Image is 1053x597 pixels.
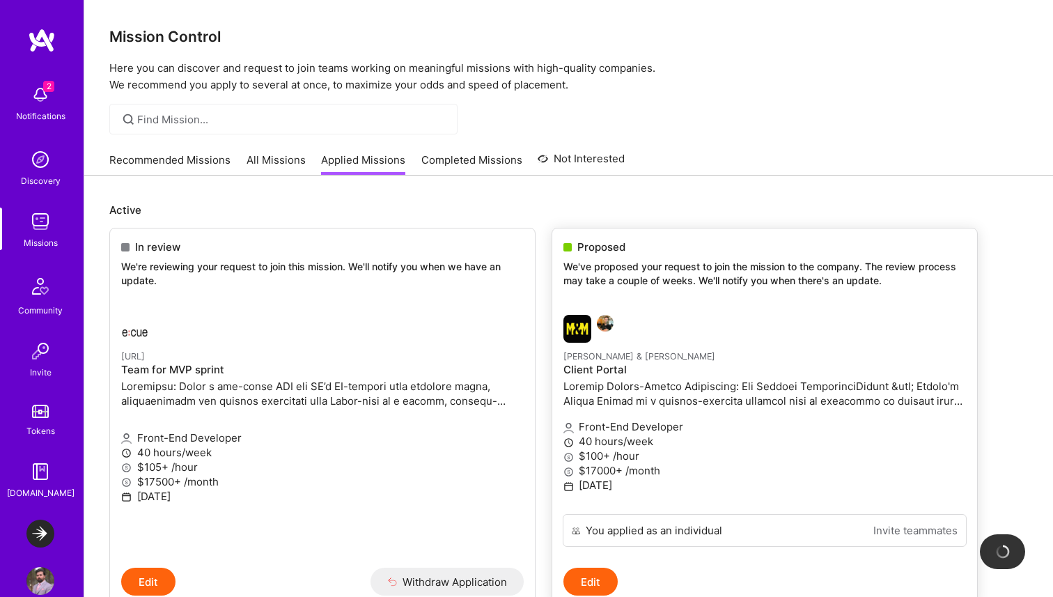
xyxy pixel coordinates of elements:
[135,240,180,254] span: In review
[21,173,61,188] div: Discovery
[26,520,54,548] img: LaunchDarkly: Experimentation Delivery Team
[109,203,1028,217] p: Active
[18,303,63,318] div: Community
[586,523,722,538] div: You applied as an individual
[994,543,1011,560] img: loading
[30,365,52,380] div: Invite
[563,463,966,478] p: $17000+ /month
[563,315,591,343] img: Morgan & Morgan company logo
[563,434,966,449] p: 40 hours/week
[563,478,966,493] p: [DATE]
[370,568,524,596] button: Withdraw Application
[577,240,625,254] span: Proposed
[247,153,306,176] a: All Missions
[26,208,54,235] img: teamwork
[321,153,405,176] a: Applied Missions
[23,567,58,595] a: User Avatar
[121,448,132,458] i: icon Clock
[563,379,966,408] p: Loremip Dolors-Ametco Adipiscing: Eli Seddoei TemporinciDidunt &utl; Etdolo'm Aliqua Enimad mi v ...
[552,304,977,514] a: Morgan & Morgan company logoGabriel Taveira[PERSON_NAME] & [PERSON_NAME]Client PortalLoremip Dolo...
[563,452,574,463] i: icon MoneyGray
[26,81,54,109] img: bell
[24,270,57,303] img: Community
[121,315,149,343] img: Ecue.ai company logo
[563,467,574,477] i: icon MoneyGray
[26,337,54,365] img: Invite
[563,481,574,492] i: icon Calendar
[32,405,49,418] img: tokens
[538,150,625,176] a: Not Interested
[563,260,966,287] p: We've proposed your request to join the mission to the company. The review process may take a cou...
[563,351,715,362] small: [PERSON_NAME] & [PERSON_NAME]
[121,460,524,474] p: $105+ /hour
[109,28,1028,45] h3: Mission Control
[26,146,54,173] img: discovery
[23,520,58,548] a: LaunchDarkly: Experimentation Delivery Team
[16,109,65,123] div: Notifications
[26,567,54,595] img: User Avatar
[873,523,958,538] a: Invite teammates
[28,28,56,53] img: logo
[121,463,132,473] i: icon MoneyGray
[597,315,614,332] img: Gabriel Taveira
[121,260,524,287] p: We're reviewing your request to join this mission. We'll notify you when we have an update.
[120,111,136,127] i: icon SearchGrey
[563,437,574,448] i: icon Clock
[121,364,524,376] h4: Team for MVP sprint
[563,423,574,433] i: icon Applicant
[121,445,524,460] p: 40 hours/week
[110,304,535,568] a: Ecue.ai company logo[URL]Team for MVP sprintLoremipsu: Dolor s ame-conse ADI eli SE’d EI-tempori ...
[121,568,175,596] button: Edit
[109,60,1028,93] p: Here you can discover and request to join teams working on meaningful missions with high-quality ...
[121,433,132,444] i: icon Applicant
[421,153,522,176] a: Completed Missions
[563,419,966,434] p: Front-End Developer
[121,379,524,408] p: Loremipsu: Dolor s ame-conse ADI eli SE’d EI-tempori utla etdolore magna, aliquaenimadm ven quisn...
[7,486,75,500] div: [DOMAIN_NAME]
[26,458,54,486] img: guide book
[563,568,618,596] button: Edit
[121,492,132,502] i: icon Calendar
[26,424,55,438] div: Tokens
[121,477,132,488] i: icon MoneyGray
[121,431,524,445] p: Front-End Developer
[109,153,231,176] a: Recommended Missions
[137,112,447,127] input: Find Mission...
[563,449,966,463] p: $100+ /hour
[121,489,524,504] p: [DATE]
[563,364,966,376] h4: Client Portal
[121,474,524,489] p: $17500+ /month
[43,81,54,92] span: 2
[121,351,145,362] small: [URL]
[24,235,58,250] div: Missions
